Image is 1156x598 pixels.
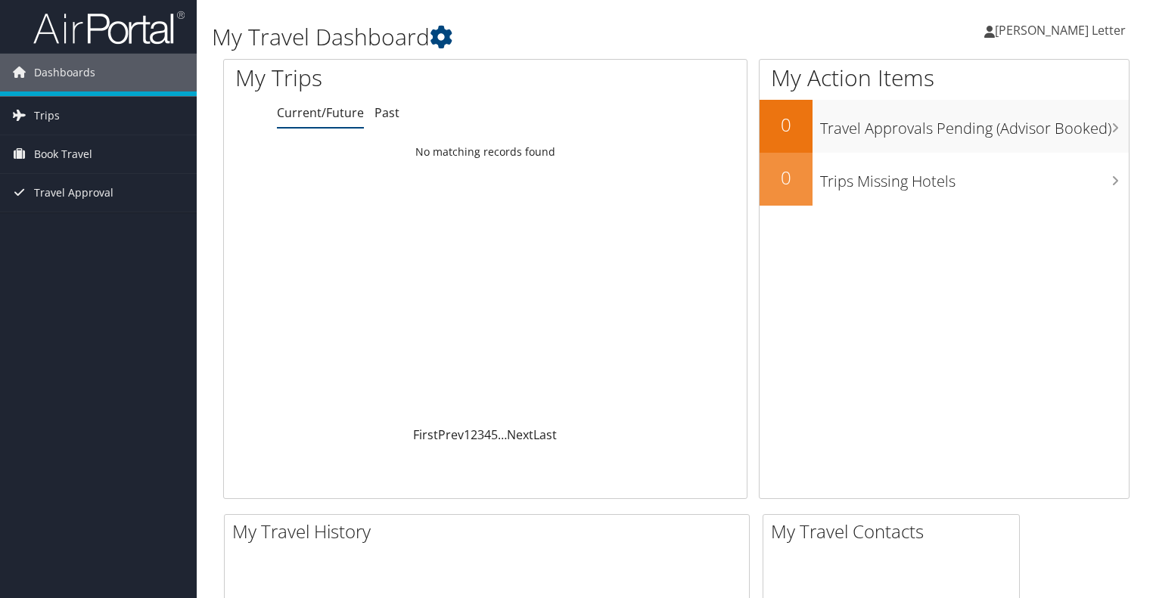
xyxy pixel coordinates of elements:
[464,426,471,443] a: 1
[984,8,1141,53] a: [PERSON_NAME] Letter
[34,54,95,91] span: Dashboards
[34,135,92,173] span: Book Travel
[498,426,507,443] span: …
[820,163,1129,192] h3: Trips Missing Hotels
[374,104,399,121] a: Past
[820,110,1129,139] h3: Travel Approvals Pending (Advisor Booked)
[471,426,477,443] a: 2
[34,174,113,212] span: Travel Approval
[484,426,491,443] a: 4
[760,153,1129,206] a: 0Trips Missing Hotels
[224,138,747,166] td: No matching records found
[760,100,1129,153] a: 0Travel Approvals Pending (Advisor Booked)
[212,21,831,53] h1: My Travel Dashboard
[507,426,533,443] a: Next
[760,62,1129,94] h1: My Action Items
[771,519,1019,544] h2: My Travel Contacts
[235,62,517,94] h1: My Trips
[760,112,813,138] h2: 0
[760,165,813,191] h2: 0
[277,104,364,121] a: Current/Future
[232,519,749,544] h2: My Travel History
[413,426,438,443] a: First
[34,97,60,135] span: Trips
[438,426,464,443] a: Prev
[533,426,557,443] a: Last
[33,10,185,45] img: airportal-logo.png
[995,22,1126,39] span: [PERSON_NAME] Letter
[491,426,498,443] a: 5
[477,426,484,443] a: 3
